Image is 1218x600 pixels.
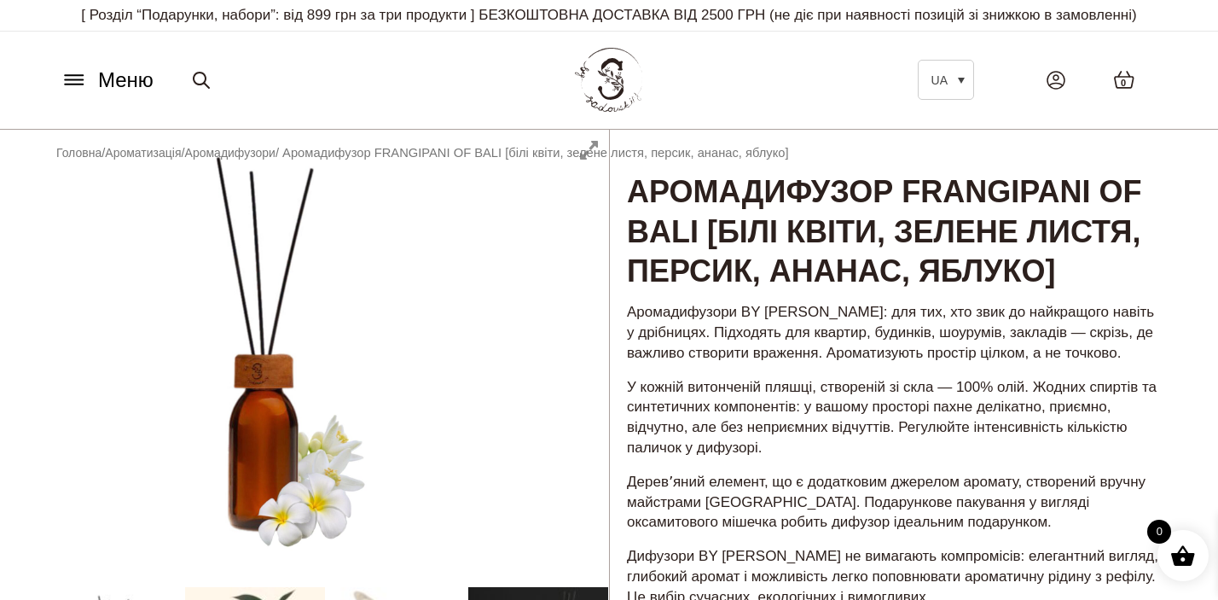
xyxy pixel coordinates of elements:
[918,60,974,100] a: UA
[56,143,789,162] nav: Breadcrumb
[1147,520,1171,544] span: 0
[1096,53,1152,107] a: 0
[575,48,643,112] img: BY SADOVSKIY
[627,302,1158,363] p: Аромадифузори BY [PERSON_NAME]: для тих, хто звик до найкращого навіть у дрібницях. Підходять для...
[105,146,181,160] a: Ароматизація
[56,146,101,160] a: Головна
[55,64,159,96] button: Меню
[1121,76,1126,90] span: 0
[627,377,1158,458] p: У кожній витонченій пляшці, створеній зі скла — 100% олій. Жодних спиртів та синтетичних компонен...
[185,146,275,160] a: Аромадифузори
[931,73,948,87] span: UA
[98,65,154,96] span: Меню
[610,130,1175,294] h1: Аромадифузор FRANGIPANI OF BALI [білі квіти, зелене листя, персик, ананас, яблуко]
[627,472,1158,533] p: Деревʼяний елемент, що є додатковим джерелом аромату, створений вручну майстрами [GEOGRAPHIC_DATA...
